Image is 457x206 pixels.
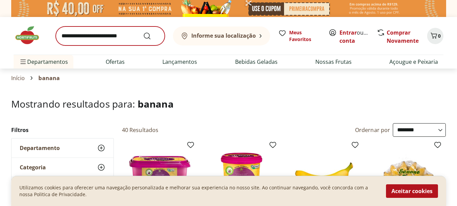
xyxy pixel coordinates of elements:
[56,26,165,45] input: search
[191,32,256,39] b: Informe sua localização
[11,75,25,81] a: Início
[386,184,438,198] button: Aceitar cookies
[11,98,446,109] h1: Mostrando resultados para:
[38,75,60,81] span: banana
[19,54,68,70] span: Departamentos
[289,29,320,43] span: Meus Favoritos
[339,29,357,36] a: Entrar
[235,58,278,66] a: Bebidas Geladas
[355,126,390,134] label: Ordernar por
[106,58,125,66] a: Ofertas
[143,32,159,40] button: Submit Search
[19,54,27,70] button: Menu
[427,28,443,44] button: Carrinho
[339,29,370,45] span: ou
[162,58,197,66] a: Lançamentos
[12,138,113,157] button: Departamento
[278,29,320,43] a: Meus Favoritos
[20,164,46,171] span: Categoria
[12,158,113,177] button: Categoria
[438,33,441,39] span: 0
[122,126,159,134] h2: 40 Resultados
[20,145,60,151] span: Departamento
[387,29,419,44] a: Comprar Novamente
[11,123,114,137] h2: Filtros
[19,184,378,198] p: Utilizamos cookies para oferecer uma navegação personalizada e melhorar sua experiencia no nosso ...
[389,58,438,66] a: Açougue e Peixaria
[339,29,377,44] a: Criar conta
[315,58,352,66] a: Nossas Frutas
[138,97,174,110] span: banana
[14,25,48,45] img: Hortifruti
[173,26,270,45] button: Informe sua localização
